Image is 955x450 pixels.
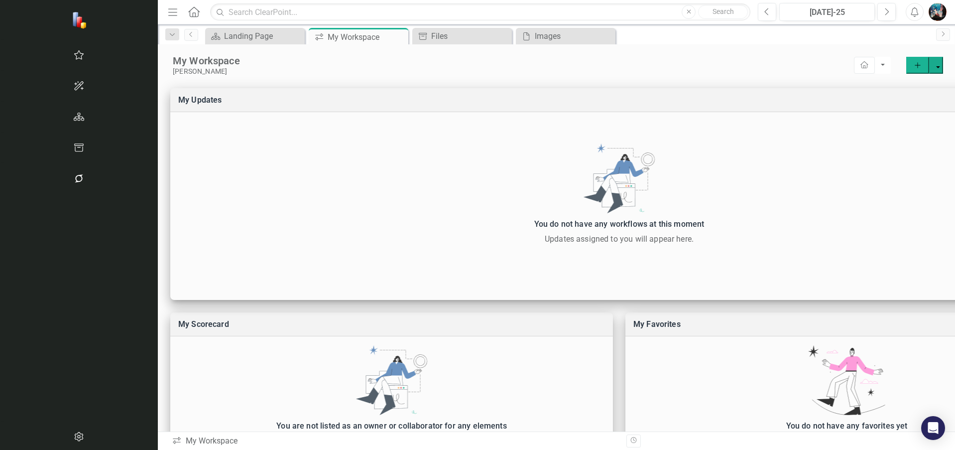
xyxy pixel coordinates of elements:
a: Landing Page [208,30,302,42]
input: Search ClearPoint... [210,3,750,21]
a: My Favorites [633,319,681,329]
a: My Updates [178,95,222,105]
img: ClearPoint Strategy [72,11,89,29]
div: You are not listed as an owner or collaborator for any elements [175,419,608,433]
div: Files [431,30,509,42]
button: select merge strategy [906,57,929,74]
div: My Workspace [172,436,241,447]
div: My Workspace [328,31,406,43]
button: select merge strategy [929,57,943,74]
button: Search [698,5,748,19]
div: Landing Page [224,30,302,42]
div: My Workspace [173,54,854,67]
img: Marcellus Stewart [929,3,947,21]
div: [DATE]-25 [783,6,871,18]
a: Images [518,30,613,42]
button: [DATE]-25 [779,3,875,21]
a: Files [415,30,509,42]
div: [PERSON_NAME] [173,67,854,76]
div: split button [906,57,943,74]
a: My Scorecard [178,319,229,329]
div: Images [535,30,613,42]
div: Open Intercom Messenger [921,416,945,440]
span: Search [713,7,734,15]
